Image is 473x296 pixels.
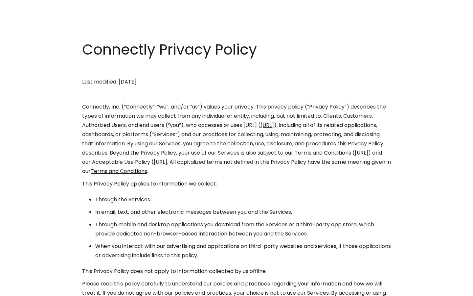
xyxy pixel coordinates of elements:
[7,284,39,294] aside: Language selected: English
[13,284,39,294] ul: Language list
[95,242,391,260] li: When you interact with our advertising and applications on third-party websites and services, if ...
[82,90,391,99] p: ‍
[260,121,274,129] a: [URL]
[91,167,147,175] a: Terms and Conditions
[95,220,391,238] li: Through mobile and desktop applications you download from the Services or a third-party app store...
[82,39,391,60] h1: Connectly Privacy Policy
[82,77,391,86] p: Last modified: [DATE]
[95,195,391,204] li: Through the Services.
[82,267,391,276] p: This Privacy Policy does not apply to information collected by us offline.
[82,102,391,176] p: Connectly, Inc. (“Connectly”, “we”, and/or “us”) values your privacy. This privacy policy (“Priva...
[95,208,391,217] li: In email, text, and other electronic messages between you and the Services.
[355,149,368,157] a: [URL]
[82,179,391,188] p: This Privacy Policy applies to information we collect:
[82,65,391,74] p: ‍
